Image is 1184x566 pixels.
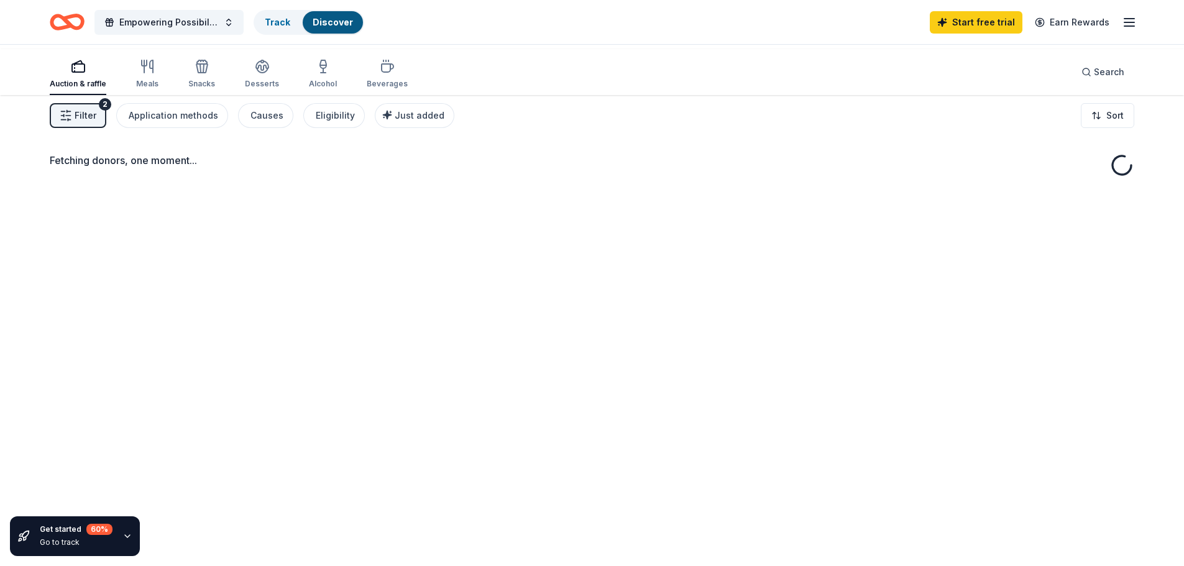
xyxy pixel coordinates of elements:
[129,108,218,123] div: Application methods
[930,11,1022,34] a: Start free trial
[367,79,408,89] div: Beverages
[309,79,337,89] div: Alcohol
[1081,103,1134,128] button: Sort
[316,108,355,123] div: Eligibility
[1027,11,1117,34] a: Earn Rewards
[50,7,85,37] a: Home
[303,103,365,128] button: Eligibility
[40,537,112,547] div: Go to track
[250,108,283,123] div: Causes
[75,108,96,123] span: Filter
[99,98,111,111] div: 2
[238,103,293,128] button: Causes
[313,17,353,27] a: Discover
[367,54,408,95] button: Beverages
[265,17,290,27] a: Track
[116,103,228,128] button: Application methods
[50,153,1134,168] div: Fetching donors, one moment...
[1094,65,1124,80] span: Search
[395,110,444,121] span: Just added
[188,79,215,89] div: Snacks
[188,54,215,95] button: Snacks
[254,10,364,35] button: TrackDiscover
[86,524,112,535] div: 60 %
[50,79,106,89] div: Auction & raffle
[245,54,279,95] button: Desserts
[1106,108,1124,123] span: Sort
[40,524,112,535] div: Get started
[1072,60,1134,84] button: Search
[375,103,454,128] button: Just added
[136,79,158,89] div: Meals
[245,79,279,89] div: Desserts
[119,15,219,30] span: Empowering Possibilities: The Impact Fund
[136,54,158,95] button: Meals
[50,54,106,95] button: Auction & raffle
[50,103,106,128] button: Filter2
[94,10,244,35] button: Empowering Possibilities: The Impact Fund
[309,54,337,95] button: Alcohol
